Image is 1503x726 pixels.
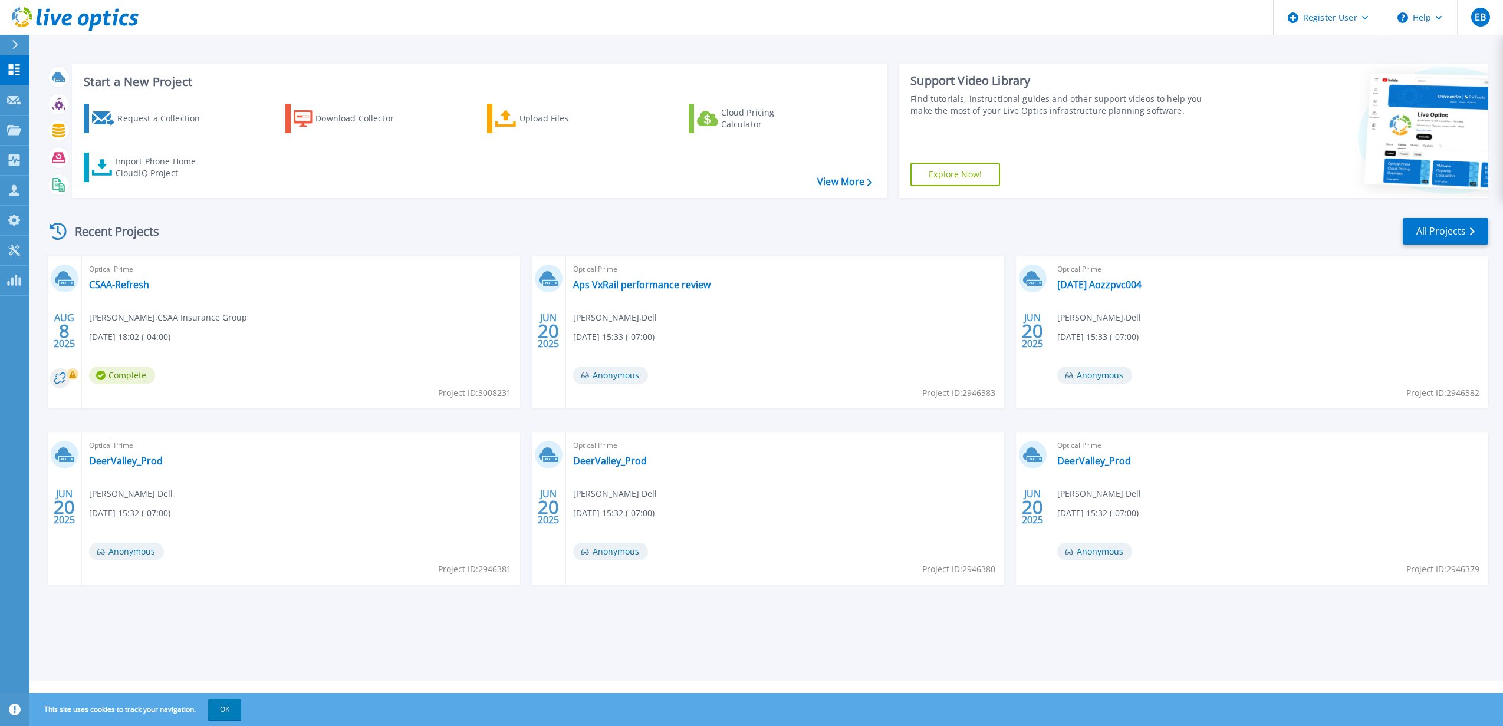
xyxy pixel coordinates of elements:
span: [PERSON_NAME] , Dell [1057,311,1141,324]
span: Anonymous [1057,543,1132,560]
span: EB [1475,12,1486,22]
a: DeerValley_Prod [1057,455,1131,467]
span: [DATE] 15:33 (-07:00) [573,331,655,344]
div: Support Video Library [910,73,1215,88]
a: CSAA-Refresh [89,279,149,291]
a: Explore Now! [910,163,1000,186]
span: Project ID: 2946382 [1406,387,1479,400]
span: Anonymous [573,367,648,384]
a: Request a Collection [84,104,215,133]
span: Optical Prime [1057,439,1481,452]
span: 20 [1022,502,1043,512]
span: Optical Prime [573,439,997,452]
h3: Start a New Project [84,75,871,88]
span: 20 [538,502,559,512]
span: Project ID: 2946380 [922,563,995,576]
span: [PERSON_NAME] , Dell [1057,487,1141,500]
div: Cloud Pricing Calculator [721,107,815,130]
div: JUN 2025 [537,309,560,352]
span: [DATE] 15:32 (-07:00) [1057,507,1139,520]
span: [PERSON_NAME] , Dell [89,487,173,500]
a: Cloud Pricing Calculator [689,104,820,133]
span: 8 [59,326,70,336]
span: [PERSON_NAME] , Dell [573,487,657,500]
span: 20 [54,502,75,512]
span: Optical Prime [1057,263,1481,276]
span: Complete [89,367,155,384]
span: [DATE] 15:32 (-07:00) [89,507,170,520]
div: Request a Collection [117,107,212,130]
a: View More [817,176,872,187]
div: AUG 2025 [53,309,75,352]
span: Project ID: 2946383 [922,387,995,400]
span: [DATE] 18:02 (-04:00) [89,331,170,344]
div: JUN 2025 [537,486,560,529]
div: JUN 2025 [53,486,75,529]
button: OK [208,699,241,720]
span: Anonymous [573,543,648,560]
span: [DATE] 15:32 (-07:00) [573,507,655,520]
div: Import Phone Home CloudIQ Project [116,156,208,179]
span: 20 [1022,326,1043,336]
div: JUN 2025 [1021,486,1044,529]
div: JUN 2025 [1021,309,1044,352]
a: All Projects [1403,218,1488,245]
a: [DATE] Aozzpvc004 [1057,279,1142,291]
span: 20 [538,326,559,336]
a: DeerValley_Prod [89,455,163,467]
span: Anonymous [1057,367,1132,384]
div: Upload Files [519,107,614,130]
span: [PERSON_NAME] , CSAA Insurance Group [89,311,247,324]
span: Project ID: 3008231 [438,387,511,400]
a: DeerValley_Prod [573,455,647,467]
div: Download Collector [315,107,410,130]
span: Optical Prime [89,263,513,276]
span: Project ID: 2946381 [438,563,511,576]
div: Find tutorials, instructional guides and other support videos to help you make the most of your L... [910,93,1215,117]
span: Project ID: 2946379 [1406,563,1479,576]
span: Optical Prime [573,263,997,276]
div: Recent Projects [45,217,175,246]
span: [PERSON_NAME] , Dell [573,311,657,324]
a: Download Collector [285,104,417,133]
span: [DATE] 15:33 (-07:00) [1057,331,1139,344]
a: Aps VxRail performance review [573,279,711,291]
span: Optical Prime [89,439,513,452]
span: This site uses cookies to track your navigation. [32,699,241,720]
span: Anonymous [89,543,164,560]
a: Upload Files [487,104,619,133]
